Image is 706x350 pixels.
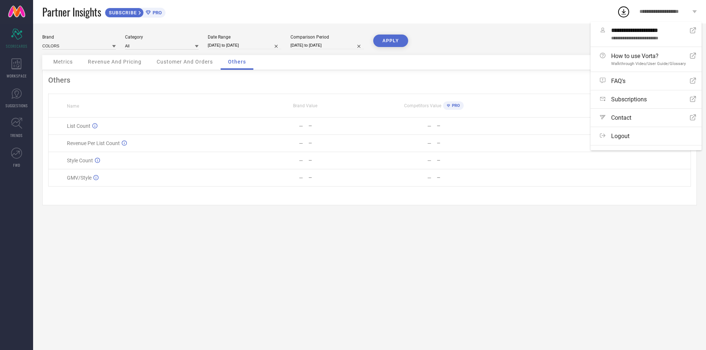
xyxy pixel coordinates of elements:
[591,72,702,90] a: FAQ's
[611,61,686,66] span: Walkthrough Video/User Guide/Glossary
[450,103,460,108] span: PRO
[157,59,213,65] span: Customer And Orders
[6,43,28,49] span: SCORECARDS
[591,47,702,72] a: How to use Vorta?Walkthrough Video/User Guide/Glossary
[290,42,364,49] input: Select comparison period
[7,73,27,79] span: WORKSPACE
[404,103,441,108] span: Competitors Value
[88,59,142,65] span: Revenue And Pricing
[299,158,303,163] div: —
[53,59,73,65] span: Metrics
[437,158,498,163] div: —
[290,35,364,40] div: Comparison Period
[299,123,303,129] div: —
[67,175,92,181] span: GMV/Style
[427,175,431,181] div: —
[427,158,431,163] div: —
[611,77,625,84] span: FAQ's
[611,133,630,140] span: Logout
[48,76,691,84] div: Others
[67,158,93,163] span: Style Count
[125,35,199,40] div: Category
[67,104,79,109] span: Name
[42,4,101,19] span: Partner Insights
[299,175,303,181] div: —
[299,140,303,146] div: —
[293,103,317,108] span: Brand Value
[617,5,630,18] div: Open download list
[591,90,702,108] a: Subscriptions
[309,158,369,163] div: —
[309,175,369,180] div: —
[42,35,116,40] div: Brand
[611,96,647,103] span: Subscriptions
[67,140,120,146] span: Revenue Per List Count
[437,141,498,146] div: —
[309,141,369,146] div: —
[67,123,90,129] span: List Count
[13,162,20,168] span: FWD
[437,175,498,180] div: —
[611,114,631,121] span: Contact
[105,10,139,15] span: SUBSCRIBE
[611,53,686,59] span: How to use Vorta?
[10,133,23,138] span: TRENDS
[151,10,162,15] span: PRO
[228,59,246,65] span: Others
[208,35,281,40] div: Date Range
[427,123,431,129] div: —
[437,123,498,129] div: —
[105,6,165,18] a: SUBSCRIBEPRO
[591,109,702,127] a: Contact
[427,140,431,146] div: —
[208,42,281,49] input: Select date range
[6,103,28,108] span: SUGGESTIONS
[373,35,408,47] button: APPLY
[309,123,369,129] div: —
